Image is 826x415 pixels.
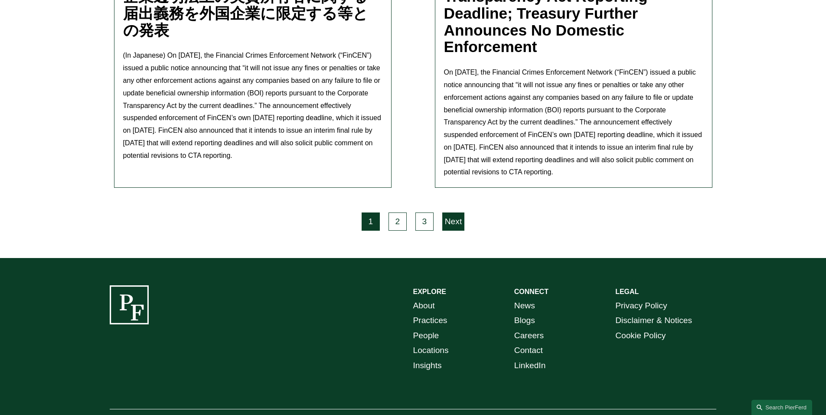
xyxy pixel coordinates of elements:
[413,298,435,314] a: About
[514,288,548,295] strong: CONNECT
[514,313,535,328] a: Blogs
[514,328,544,343] a: Careers
[615,313,692,328] a: Disclaimer & Notices
[362,212,380,231] a: 1
[442,212,464,231] a: Next
[615,328,666,343] a: Cookie Policy
[514,358,546,373] a: LinkedIn
[413,343,449,358] a: Locations
[415,212,434,231] a: 3
[615,298,667,314] a: Privacy Policy
[389,212,407,231] a: 2
[413,313,447,328] a: Practices
[413,328,439,343] a: People
[615,288,639,295] strong: LEGAL
[444,66,703,179] p: On [DATE], the Financial Crimes Enforcement Network (“FinCEN”) issued a public notice announcing ...
[514,343,543,358] a: Contact
[514,298,535,314] a: News
[413,358,442,373] a: Insights
[123,49,382,162] p: (In Japanese) On [DATE], the Financial Crimes Enforcement Network (“FinCEN”) issued a public noti...
[413,288,446,295] strong: EXPLORE
[751,400,812,415] a: Search this site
